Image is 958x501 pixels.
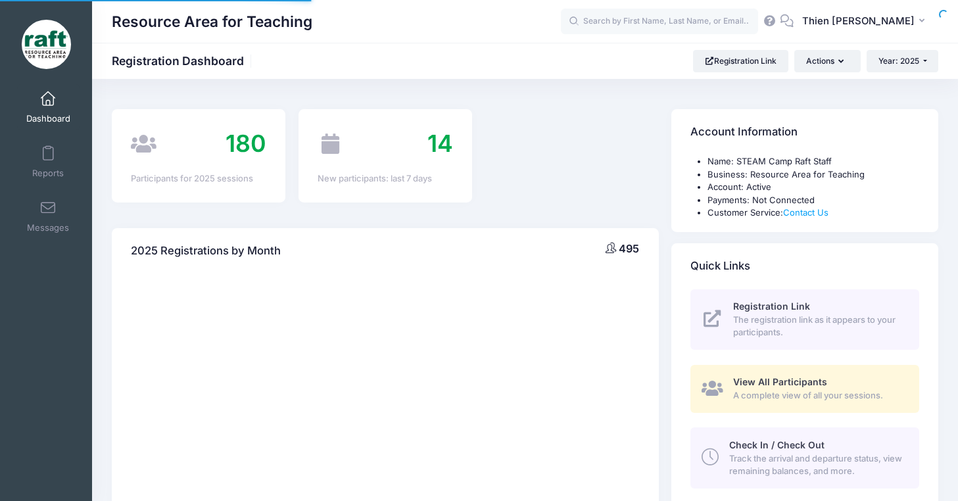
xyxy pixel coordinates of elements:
[707,206,919,220] li: Customer Service:
[427,129,453,158] span: 14
[22,20,71,69] img: Resource Area for Teaching
[561,9,758,35] input: Search by First Name, Last Name, or Email...
[690,247,750,285] h4: Quick Links
[707,194,919,207] li: Payments: Not Connected
[318,172,453,185] div: New participants: last 7 days
[733,300,810,312] span: Registration Link
[690,289,919,350] a: Registration Link The registration link as it appears to your participants.
[690,114,798,151] h4: Account Information
[27,222,69,233] span: Messages
[878,56,919,66] span: Year: 2025
[690,427,919,488] a: Check In / Check Out Track the arrival and departure status, view remaining balances, and more.
[794,50,860,72] button: Actions
[783,207,828,218] a: Contact Us
[17,193,80,239] a: Messages
[733,314,904,339] span: The registration link as it appears to your participants.
[26,113,70,124] span: Dashboard
[619,242,639,255] span: 495
[17,84,80,130] a: Dashboard
[17,139,80,185] a: Reports
[729,439,825,450] span: Check In / Check Out
[131,172,266,185] div: Participants for 2025 sessions
[707,155,919,168] li: Name: STEAM Camp Raft Staff
[226,129,266,158] span: 180
[693,50,788,72] a: Registration Link
[131,232,281,270] h4: 2025 Registrations by Month
[707,181,919,194] li: Account: Active
[802,14,915,28] span: Thien [PERSON_NAME]
[867,50,938,72] button: Year: 2025
[729,452,904,478] span: Track the arrival and departure status, view remaining balances, and more.
[733,389,904,402] span: A complete view of all your sessions.
[112,7,312,37] h1: Resource Area for Teaching
[733,376,827,387] span: View All Participants
[794,7,938,37] button: Thien [PERSON_NAME]
[690,365,919,413] a: View All Participants A complete view of all your sessions.
[707,168,919,181] li: Business: Resource Area for Teaching
[112,54,255,68] h1: Registration Dashboard
[32,168,64,179] span: Reports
